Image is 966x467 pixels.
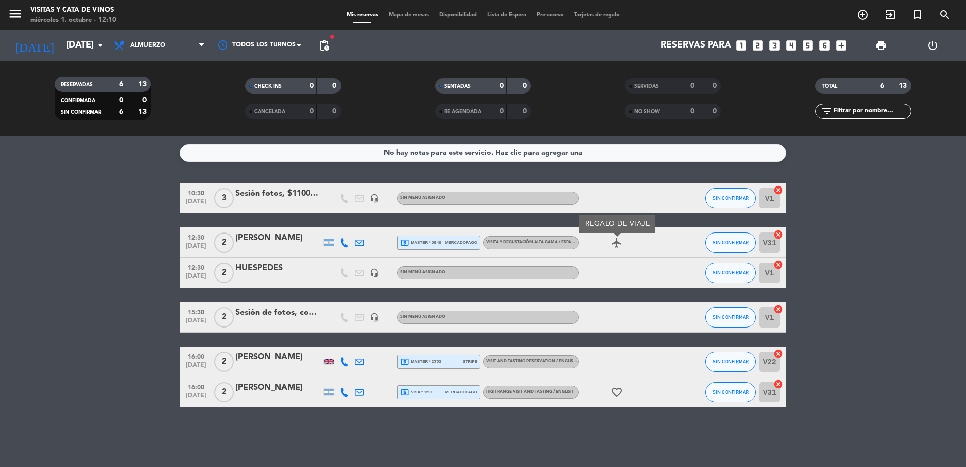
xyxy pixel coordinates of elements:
button: SIN CONFIRMAR [705,188,756,208]
span: print [875,39,887,52]
div: [PERSON_NAME] [235,381,321,394]
i: looks_6 [818,39,831,52]
span: SIN CONFIRMAR [713,389,749,395]
span: Disponibilidad [434,12,482,18]
i: cancel [773,349,783,359]
i: headset_mic [370,194,379,203]
div: [PERSON_NAME] [235,351,321,364]
i: local_atm [400,388,409,397]
span: 2 [214,382,234,402]
strong: 13 [138,108,149,115]
span: Lista de Espera [482,12,532,18]
span: NO SHOW [634,109,660,114]
span: 15:30 [183,306,209,317]
strong: 0 [310,108,314,115]
span: Sin menú asignado [400,315,445,319]
strong: 0 [332,108,339,115]
i: cancel [773,304,783,314]
span: visa * 1591 [400,388,433,397]
span: Sin menú asignado [400,196,445,200]
i: looks_one [735,39,748,52]
span: SIN CONFIRMAR [713,195,749,201]
div: No hay notas para este servicio. Haz clic para agregar una [384,147,583,159]
input: Filtrar por nombre... [833,106,911,117]
span: mercadopago [445,389,477,395]
strong: 0 [523,82,529,89]
span: [DATE] [183,392,209,404]
button: menu [8,6,23,25]
span: Almuerzo [130,42,165,49]
span: Tarjetas de regalo [569,12,625,18]
span: master * 2753 [400,357,441,366]
span: stripe [463,358,477,365]
span: RE AGENDADA [444,109,481,114]
span: mercadopago [445,239,477,246]
span: 2 [214,307,234,328]
strong: 0 [332,82,339,89]
span: [DATE] [183,198,209,210]
span: pending_actions [318,39,330,52]
i: [DATE] [8,34,61,57]
button: SIN CONFIRMAR [705,232,756,253]
span: [DATE] [183,243,209,254]
span: 10:30 [183,186,209,198]
span: 12:30 [183,261,209,273]
i: looks_5 [801,39,814,52]
span: SIN CONFIRMAR [61,110,101,115]
span: [DATE] [183,317,209,329]
button: SIN CONFIRMAR [705,382,756,402]
span: 12:30 [183,231,209,243]
i: menu [8,6,23,21]
div: Sesión fotos, $11000p/p [235,187,321,200]
div: [PERSON_NAME] [235,231,321,245]
span: RESERVADAS [61,82,93,87]
span: HIGH RANGE VISIT AND TASTING / ENGLISH [486,390,573,394]
span: Mis reservas [342,12,383,18]
strong: 13 [899,82,909,89]
span: 16:00 [183,350,209,362]
i: filter_list [820,105,833,117]
span: Mapa de mesas [383,12,434,18]
span: Sin menú asignado [400,270,445,274]
span: master * 5646 [400,238,441,247]
span: 2 [214,232,234,253]
span: SIN CONFIRMAR [713,240,749,245]
strong: 0 [690,82,694,89]
span: 2 [214,352,234,372]
span: SIN CONFIRMAR [713,270,749,275]
strong: 0 [690,108,694,115]
span: Pre-acceso [532,12,569,18]
div: miércoles 1. octubre - 12:10 [30,15,116,25]
strong: 0 [142,97,149,104]
span: VISIT AND TASTING RESERVATION / ENGLISH [486,359,589,363]
strong: 0 [500,108,504,115]
i: headset_mic [370,268,379,277]
span: Reservas para [661,40,731,51]
i: cancel [773,185,783,195]
i: add_circle_outline [857,9,869,21]
div: LOG OUT [907,30,958,61]
i: local_atm [400,357,409,366]
i: turned_in_not [911,9,924,21]
i: favorite_border [611,386,623,398]
span: 3 [214,188,234,208]
strong: 6 [880,82,884,89]
span: [DATE] [183,362,209,373]
span: CONFIRMADA [61,98,95,103]
i: looks_4 [785,39,798,52]
strong: 0 [713,82,719,89]
i: exit_to_app [884,9,896,21]
strong: 0 [119,97,123,104]
i: airplanemode_active [611,237,623,249]
span: CANCELADA [254,109,285,114]
i: headset_mic [370,313,379,322]
span: fiber_manual_record [329,34,335,40]
span: CHECK INS [254,84,282,89]
strong: 13 [138,81,149,88]
div: HUESPEDES [235,262,321,275]
i: cancel [773,260,783,270]
i: arrow_drop_down [94,39,106,52]
span: SENTADAS [444,84,471,89]
span: TOTAL [822,84,837,89]
i: search [939,9,951,21]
